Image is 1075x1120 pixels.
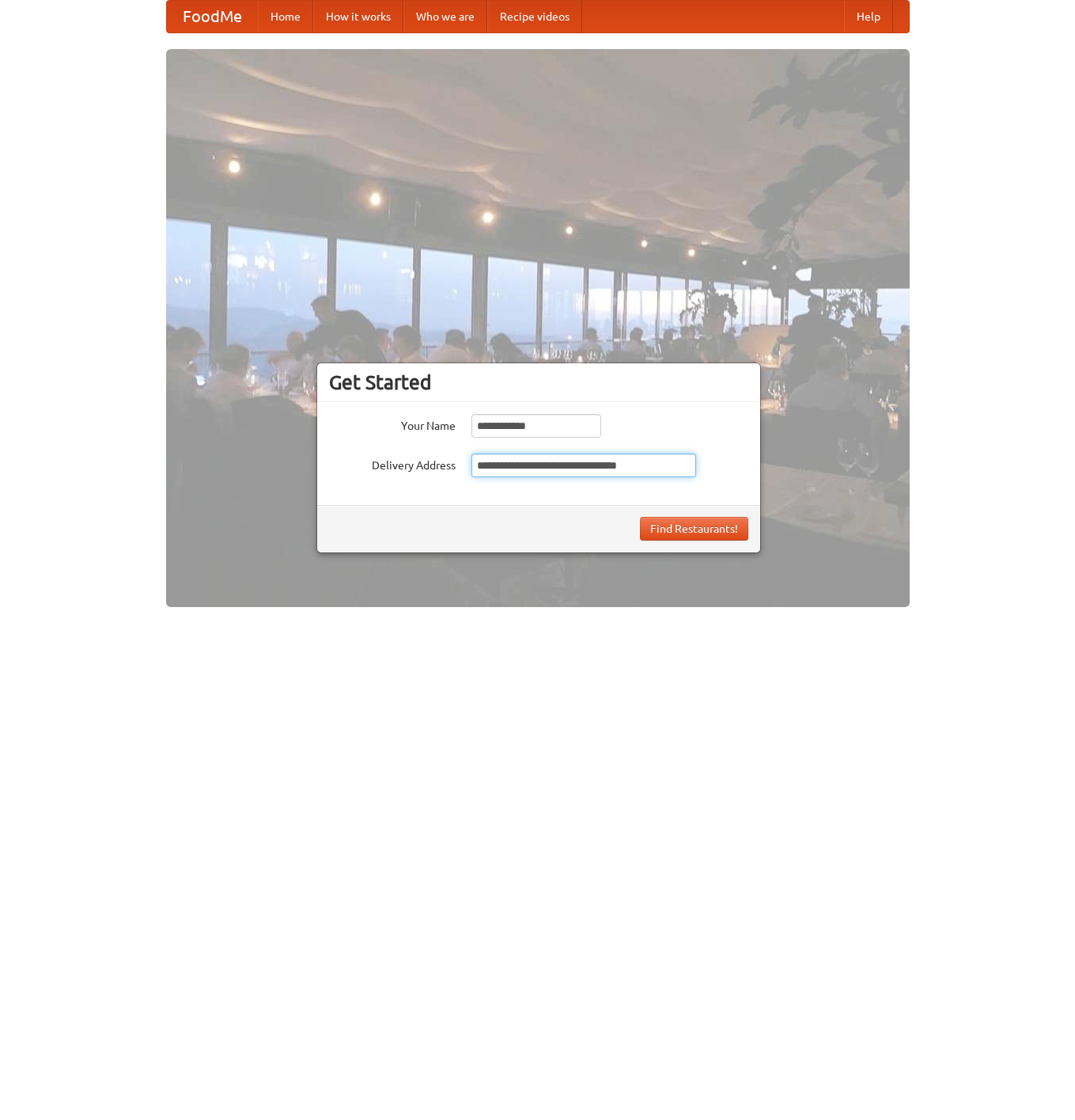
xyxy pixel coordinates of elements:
h3: Get Started [329,370,748,394]
button: Find Restaurants! [640,517,748,541]
a: Help [844,1,893,32]
a: Home [258,1,313,32]
label: Your Name [329,414,456,434]
a: Recipe videos [487,1,582,32]
a: Who we are [403,1,487,32]
a: How it works [313,1,403,32]
label: Delivery Address [329,454,456,473]
a: FoodMe [167,1,258,32]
